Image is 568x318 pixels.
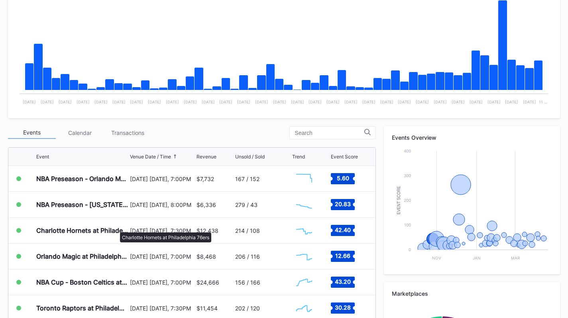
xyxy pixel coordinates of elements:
div: Orlando Magic at Philadelphia 76ers [36,252,128,260]
text: [DATE] [112,99,126,104]
text: [DATE] [255,99,268,104]
div: [DATE] [DATE], 7:30PM [130,305,194,312]
text: [DATE] [380,99,393,104]
div: Event [36,154,49,160]
text: [DATE] [344,99,358,104]
text: [DATE] [94,99,108,104]
text: [DATE] [166,99,179,104]
text: [DATE] [184,99,197,104]
text: Mar [511,256,521,260]
text: [DATE] [77,99,90,104]
div: Marketplaces [392,290,552,297]
div: $11,454 [197,305,218,312]
text: Event Score [397,186,401,215]
div: NBA Cup - Boston Celtics at Philadelphia 76ers [36,278,128,286]
text: 30.28 [335,304,351,311]
text: 200 [404,198,411,203]
text: [DATE] [23,99,36,104]
div: Venue Date / Time [130,154,171,160]
div: Events [8,127,56,139]
text: [DATE] [326,99,340,104]
div: Toronto Raptors at Philadelphia 76ers [36,304,128,312]
text: [DATE] [148,99,161,104]
text: [DATE] [523,99,536,104]
div: 214 / 108 [235,227,260,234]
text: [DATE] [41,99,54,104]
text: [DATE] [219,99,232,104]
text: 20.83 [335,201,351,207]
div: Event Score [331,154,358,160]
div: Transactions [104,127,151,139]
text: 11 … [539,99,547,104]
text: 12.66 [335,252,350,259]
text: [DATE] [309,99,322,104]
div: Trend [292,154,305,160]
svg: Chart title [292,169,316,189]
input: Search [295,130,364,136]
svg: Chart title [292,272,316,292]
text: [DATE] [202,99,215,104]
div: Revenue [197,154,216,160]
div: 206 / 116 [235,253,260,260]
text: [DATE] [398,99,411,104]
div: $8,468 [197,253,216,260]
text: [DATE] [291,99,304,104]
text: 43.20 [335,278,351,285]
text: Nov [432,256,442,260]
text: 42.40 [335,226,351,233]
text: [DATE] [470,99,483,104]
text: [DATE] [362,99,375,104]
svg: Chart title [292,246,316,266]
div: NBA Preseason - [US_STATE] Timberwolves at Philadelphia 76ers [36,201,128,209]
div: [DATE] [DATE], 7:00PM [130,253,194,260]
text: 300 [404,173,411,178]
div: NBA Preseason - Orlando Magic at Philadelphia 76ers [36,175,128,183]
text: [DATE] [130,99,143,104]
text: [DATE] [59,99,72,104]
div: Charlotte Hornets at Philadelphia 76ers [36,226,128,234]
div: [DATE] [DATE], 7:00PM [130,176,194,182]
svg: Chart title [292,220,316,240]
text: [DATE] [416,99,429,104]
div: 279 / 43 [235,201,257,208]
text: [DATE] [487,99,501,104]
text: 5.60 [337,175,349,181]
text: [DATE] [237,99,250,104]
div: $24,666 [197,279,219,286]
text: Jan [473,256,481,260]
text: [DATE] [452,99,465,104]
text: 0 [409,247,411,252]
div: Unsold / Sold [235,154,265,160]
text: 400 [404,148,411,153]
div: [DATE] [DATE], 7:00PM [130,279,194,286]
div: 167 / 152 [235,176,259,182]
svg: Chart title [292,298,316,318]
text: 100 [404,222,411,227]
div: $6,336 [197,201,216,208]
div: Events Overview [392,134,552,141]
svg: Chart title [392,147,552,266]
div: 202 / 120 [235,305,260,312]
div: [DATE] [DATE], 8:00PM [130,201,194,208]
div: $12,438 [197,227,218,234]
svg: Chart title [292,195,316,215]
text: [DATE] [505,99,518,104]
text: [DATE] [273,99,286,104]
div: 156 / 166 [235,279,260,286]
div: [DATE] [DATE], 7:30PM [130,227,194,234]
div: Calendar [56,127,104,139]
div: $7,732 [197,176,214,182]
text: [DATE] [434,99,447,104]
